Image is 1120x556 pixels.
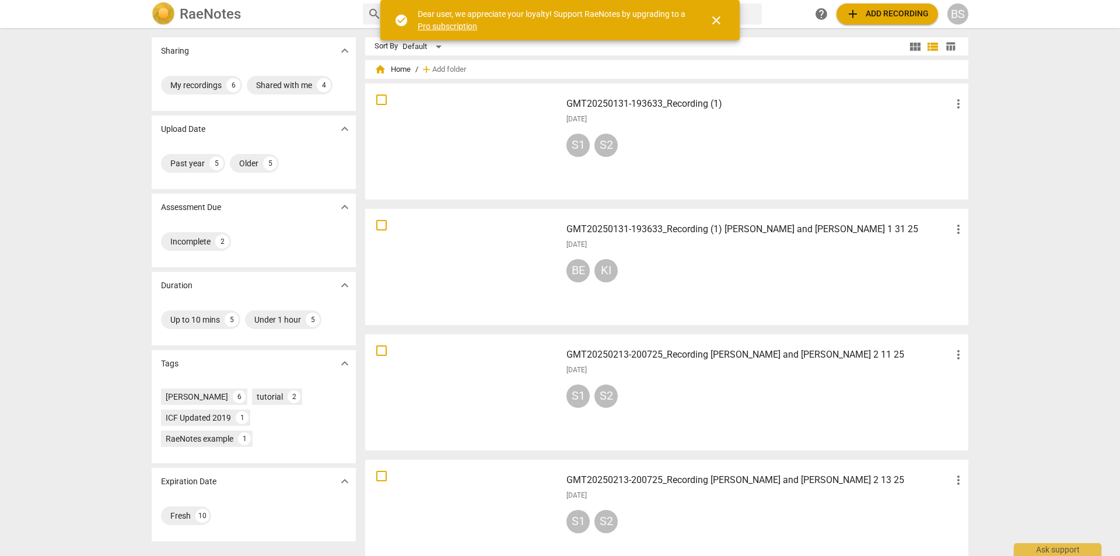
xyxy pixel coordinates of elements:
h2: RaeNotes [180,6,241,22]
button: Show more [336,42,353,60]
div: KI [594,259,618,282]
div: 2 [288,390,300,403]
span: view_list [926,40,940,54]
span: expand_more [338,278,352,292]
div: BE [566,259,590,282]
div: Ask support [1014,543,1101,556]
p: Duration [161,279,192,292]
div: Default [402,37,446,56]
span: [DATE] [566,491,587,501]
div: S2 [594,510,618,533]
span: search [367,7,381,21]
p: Expiration Date [161,475,216,488]
span: check_circle [394,13,408,27]
span: expand_more [338,200,352,214]
img: Logo [152,2,175,26]
div: S2 [594,134,618,157]
a: Pro subscription [418,22,477,31]
div: 5 [209,156,223,170]
div: Shared with me [256,79,312,91]
button: List view [924,38,942,55]
div: 6 [226,78,240,92]
a: Help [811,4,832,25]
div: S2 [594,384,618,408]
span: help [814,7,828,21]
div: Incomplete [170,236,211,247]
div: 5 [306,313,320,327]
span: view_module [908,40,922,54]
button: Close [702,6,730,34]
p: Tags [161,358,178,370]
span: home [374,64,386,75]
span: more_vert [951,222,965,236]
a: LogoRaeNotes [152,2,353,26]
div: Up to 10 mins [170,314,220,326]
button: Show more [336,198,353,216]
span: more_vert [951,97,965,111]
div: 1 [238,432,251,445]
span: Home [374,64,411,75]
p: Upload Date [161,123,205,135]
div: 10 [195,509,209,523]
h3: GMT20250131-193633_Recording (1) Kimberly and Beth 1 31 25 [566,222,951,236]
button: Upload [836,4,938,25]
div: Older [239,158,258,169]
span: expand_more [338,44,352,58]
span: [DATE] [566,240,587,250]
span: / [415,65,418,74]
span: more_vert [951,348,965,362]
span: add [846,7,860,21]
div: Under 1 hour [254,314,301,326]
span: [DATE] [566,114,587,124]
p: Assessment Due [161,201,221,214]
div: Sort By [374,42,398,51]
div: Past year [170,158,205,169]
button: Show more [336,355,353,372]
div: 6 [233,390,246,403]
span: expand_more [338,474,352,488]
span: add [421,64,432,75]
div: 4 [317,78,331,92]
div: Dear user, we appreciate your loyalty! Support RaeNotes by upgrading to a [418,8,688,32]
a: GMT20250131-193633_Recording (1)[DATE]S1S2 [369,88,964,195]
div: RaeNotes example [166,433,233,445]
h3: GMT20250213-200725_Recording Louise and Beth 2 11 25 [566,348,951,362]
div: My recordings [170,79,222,91]
div: 2 [215,235,229,249]
span: expand_more [338,122,352,136]
div: S1 [566,510,590,533]
div: 5 [225,313,239,327]
button: BS [947,4,968,25]
span: more_vert [951,473,965,487]
div: S1 [566,134,590,157]
div: [PERSON_NAME] [166,391,228,403]
button: Table view [942,38,959,55]
div: tutorial [257,391,283,403]
button: Show more [336,120,353,138]
span: Add folder [432,65,466,74]
h3: GMT20250213-200725_Recording Louise and Beth 2 13 25 [566,473,951,487]
span: [DATE] [566,365,587,375]
span: close [709,13,723,27]
button: Tile view [907,38,924,55]
div: 5 [263,156,277,170]
div: 1 [236,411,249,424]
h3: GMT20250131-193633_Recording (1) [566,97,951,111]
div: Fresh [170,510,191,522]
div: S1 [566,384,590,408]
a: GMT20250213-200725_Recording [PERSON_NAME] and [PERSON_NAME] 2 11 25[DATE]S1S2 [369,338,964,446]
span: Add recording [846,7,929,21]
span: expand_more [338,356,352,370]
a: GMT20250131-193633_Recording (1) [PERSON_NAME] and [PERSON_NAME] 1 31 25[DATE]BEKI [369,213,964,321]
button: Show more [336,277,353,294]
button: Show more [336,473,353,490]
p: Sharing [161,45,189,57]
div: ICF Updated 2019 [166,412,231,424]
span: table_chart [945,41,956,52]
